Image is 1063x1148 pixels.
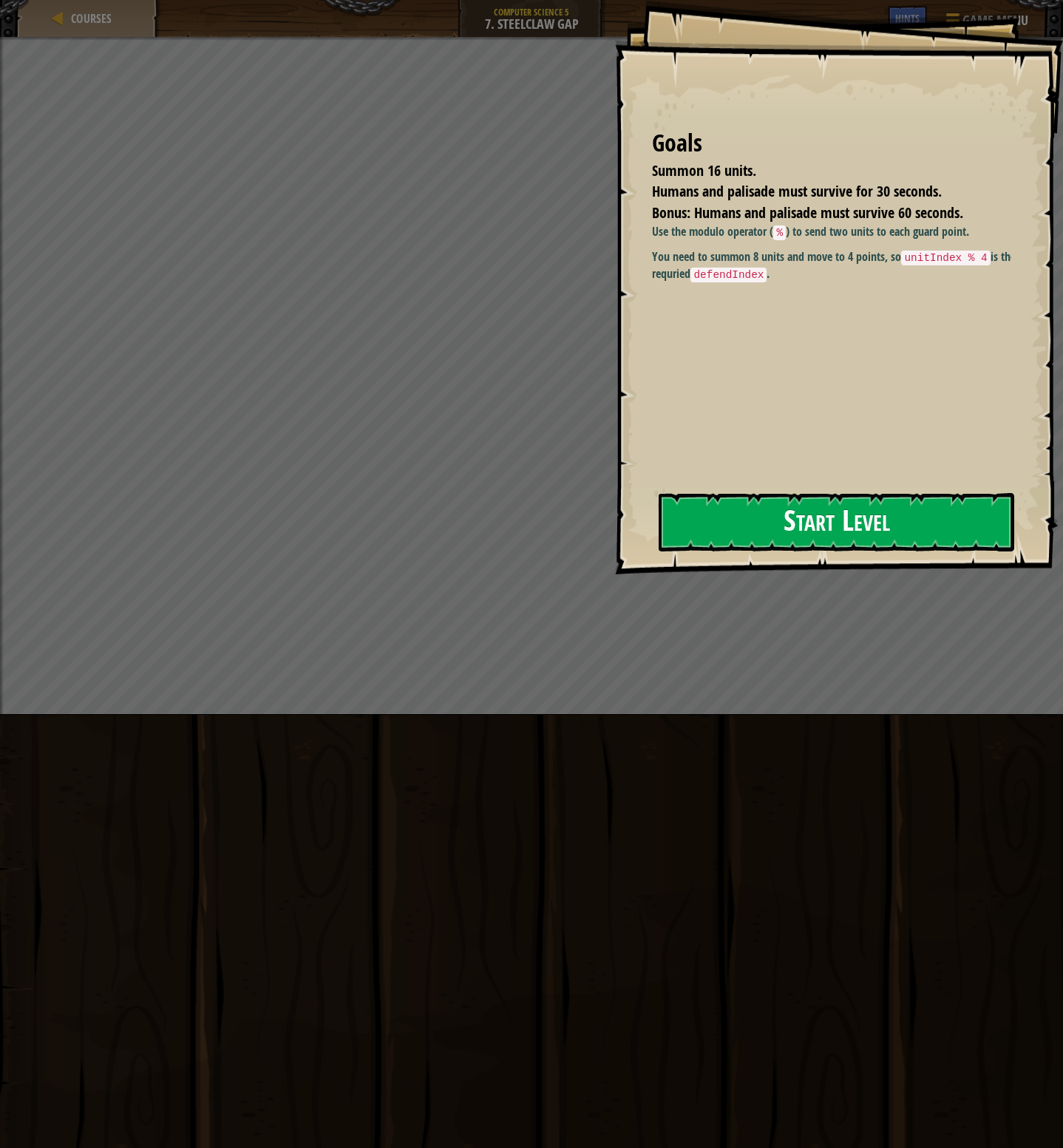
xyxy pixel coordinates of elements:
[901,251,990,265] code: unitIndex % 4
[652,126,1011,160] div: Goals
[634,181,1008,203] li: Humans and palisade must survive for 30 seconds.
[67,10,112,27] a: Courses
[652,160,756,180] span: Summon 16 units.
[652,248,1022,283] p: You need to summon 8 units and move to 4 points, so is the requried .
[652,203,963,223] span: Bonus: Humans and palisade must survive 60 seconds.
[634,203,1008,224] li: Bonus: Humans and palisade must survive 60 seconds.
[659,493,1014,551] button: Start Level
[71,10,112,27] span: Courses
[652,223,1022,241] p: Use the modulo operator ( ) to send two units to each guard point.
[652,181,942,201] span: Humans and palisade must survive for 30 seconds.
[634,160,1008,182] li: Summon 16 units.
[690,268,767,282] code: defendIndex
[773,225,786,240] code: %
